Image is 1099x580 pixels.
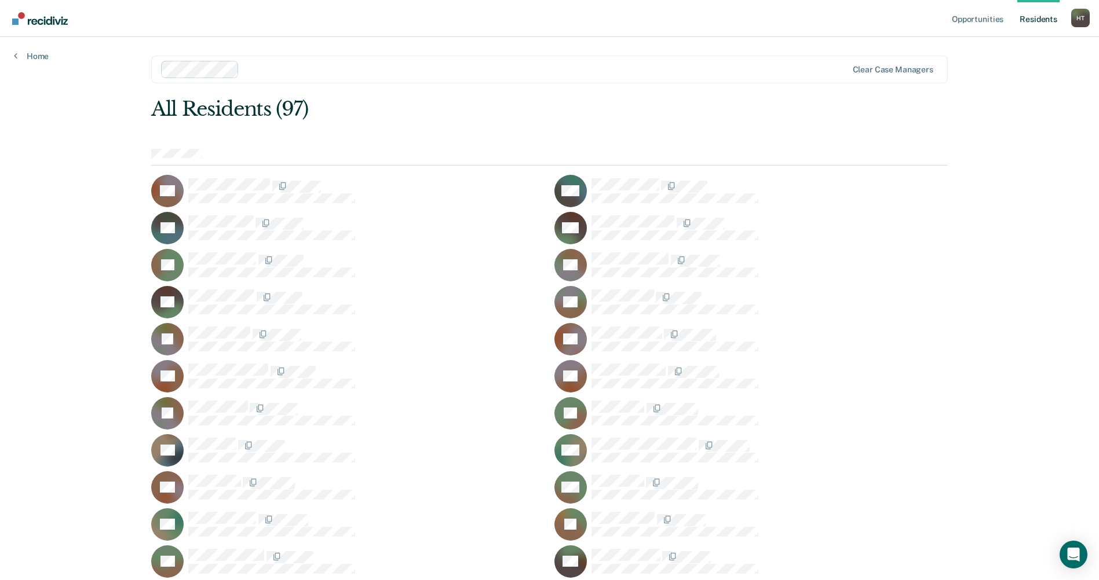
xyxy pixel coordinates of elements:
a: Home [14,51,49,61]
div: All Residents (97) [151,97,788,121]
div: H T [1071,9,1090,27]
button: Profile dropdown button [1071,9,1090,27]
img: Recidiviz [12,12,68,25]
div: Clear case managers [853,65,933,75]
div: Open Intercom Messenger [1060,541,1087,568]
